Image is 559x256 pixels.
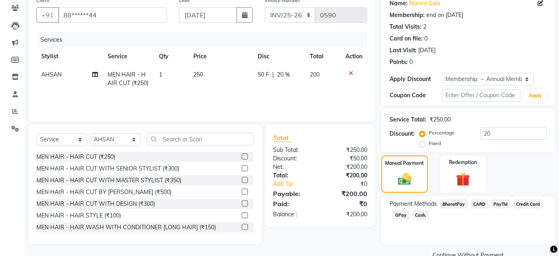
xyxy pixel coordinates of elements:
[394,172,415,187] img: _cash.svg
[36,188,172,196] div: MEN HAIR - HAIR CUT BY [PERSON_NAME] (₹500)
[267,210,320,219] div: Balance :
[36,153,115,161] div: MEN HAIR - HAIR CUT (₹250)
[36,47,103,66] th: Stylist
[267,199,320,209] div: Paid:
[390,58,408,66] div: Points:
[267,189,320,198] div: Payable:
[36,223,216,232] div: MEN HAIR - HAIR WASH WITH CONDITIONER [LONG HAIR] (₹150)
[36,200,155,208] div: MEN HAIR - HAIR CUT WITH DESIGN (₹300)
[471,199,488,209] span: CARD
[390,46,417,55] div: Last Visit:
[272,70,274,79] span: |
[273,134,292,142] span: Total
[390,200,437,208] span: Payment Methods
[423,23,426,31] div: 2
[320,210,373,219] div: ₹200.00
[320,163,373,171] div: ₹200.00
[58,7,167,23] input: Search by Name/Mobile/Email/Code
[329,180,373,188] div: ₹0
[424,34,428,43] div: 0
[159,71,163,78] span: 1
[320,189,373,198] div: ₹200.00
[36,7,59,23] button: +91
[267,163,320,171] div: Net:
[390,91,442,100] div: Coupon Code
[320,199,373,209] div: ₹0
[277,70,290,79] span: 20 %
[267,154,320,163] div: Discount:
[426,11,463,19] div: end on [DATE]
[491,199,511,209] span: PayTM
[442,89,521,102] input: Enter Offer / Coupon Code
[390,11,425,19] div: Membership:
[36,176,181,185] div: MEN HAIR - HAIR CUT WITH MASTER STYLIST (₹350)
[390,34,423,43] div: Card on file:
[320,171,373,180] div: ₹200.00
[267,171,320,180] div: Total:
[41,71,61,78] span: AHSAN
[189,47,253,66] th: Price
[320,154,373,163] div: ₹50.00
[258,70,269,79] span: 50 F
[390,130,415,138] div: Discount:
[418,46,436,55] div: [DATE]
[413,210,429,220] span: Cash.
[429,129,455,137] label: Percentage
[320,146,373,154] div: ₹250.00
[103,47,155,66] th: Service
[385,160,424,167] label: Manual Payment
[194,71,203,78] span: 250
[305,47,341,66] th: Total
[147,133,254,145] input: Search or Scan
[514,199,543,209] span: Credit Card
[390,23,421,31] div: Total Visits:
[430,115,451,124] div: ₹250.00
[449,159,477,166] label: Redemption
[36,164,179,173] div: MEN HAIR - HAIR CUT WITH SENIOR STYLIST (₹300)
[390,75,442,83] div: Apply Discount
[440,199,468,209] span: BharatPay
[267,180,329,188] a: Add Tip
[36,211,121,220] div: MEN HAIR - HAIR STYLE (₹100)
[341,47,367,66] th: Action
[155,47,189,66] th: Qty
[393,210,409,220] span: GPay
[390,115,426,124] div: Service Total:
[253,47,305,66] th: Disc
[524,90,547,102] button: Apply
[409,58,413,66] div: 0
[429,140,441,147] label: Fixed
[310,71,320,78] span: 200
[452,171,474,188] img: _gift.svg
[267,146,320,154] div: Sub Total:
[108,71,148,87] span: MEN HAIR - HAIR CUT (₹250)
[37,32,373,47] div: Services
